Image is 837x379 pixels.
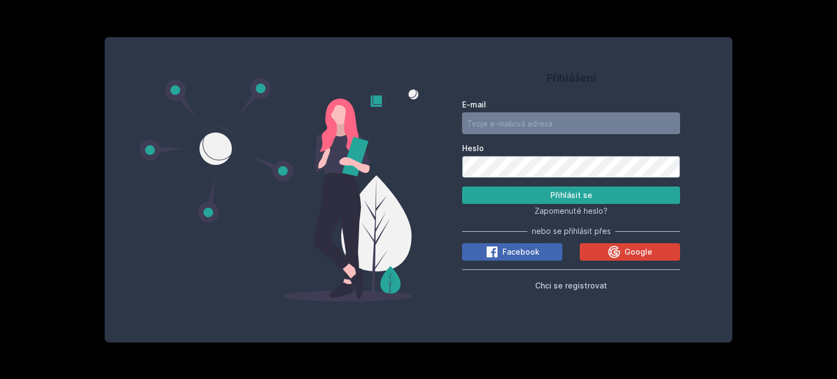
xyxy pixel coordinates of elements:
[462,187,680,204] button: Přihlásit se
[624,246,652,257] span: Google
[462,243,562,261] button: Facebook
[535,281,607,290] span: Chci se registrovat
[535,206,608,215] span: Zapomenuté heslo?
[532,226,611,237] span: nebo se přihlásit přes
[580,243,680,261] button: Google
[462,99,680,110] label: E-mail
[462,143,680,154] label: Heslo
[462,70,680,86] h1: Přihlášení
[535,279,607,292] button: Chci se registrovat
[462,112,680,134] input: Tvoje e-mailová adresa
[502,246,539,257] span: Facebook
